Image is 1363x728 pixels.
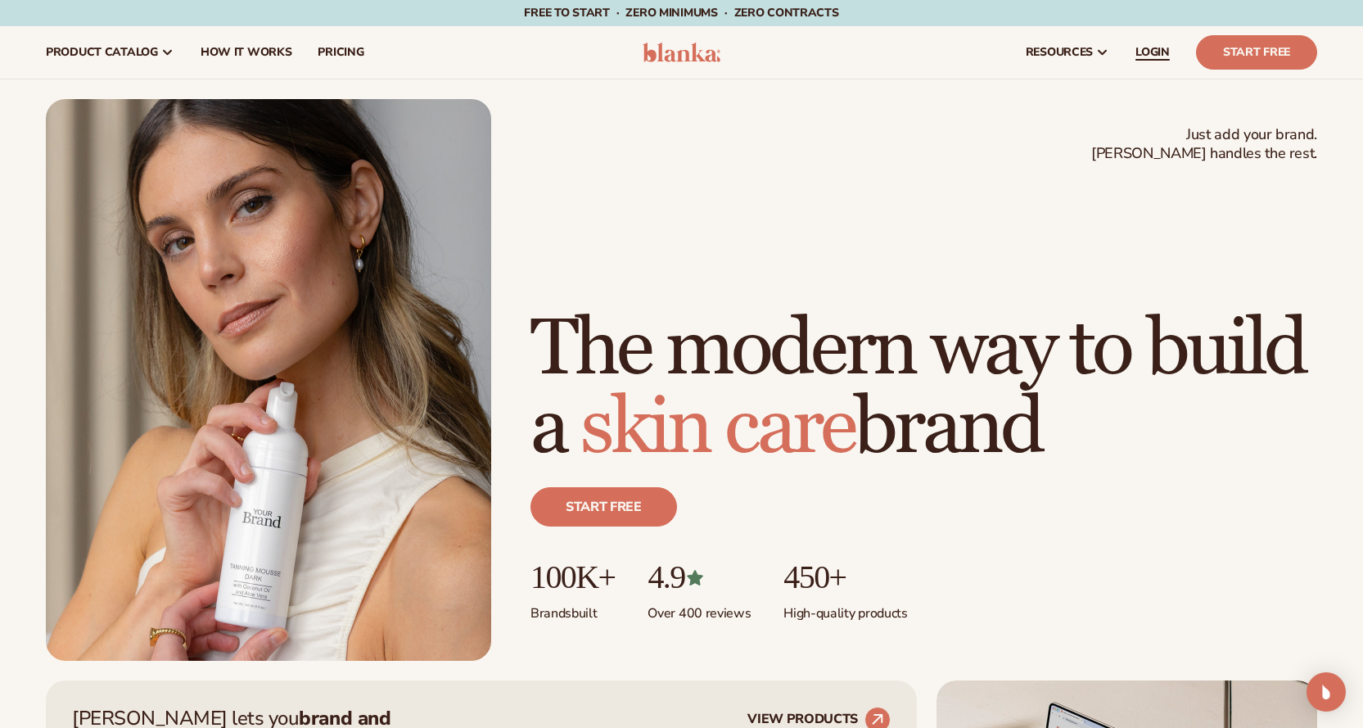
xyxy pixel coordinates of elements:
span: Free to start · ZERO minimums · ZERO contracts [524,5,838,20]
span: Just add your brand. [PERSON_NAME] handles the rest. [1091,125,1317,164]
span: LOGIN [1135,46,1170,59]
span: product catalog [46,46,158,59]
a: pricing [305,26,377,79]
a: Start Free [1196,35,1317,70]
h1: The modern way to build a brand [530,310,1317,468]
a: How It Works [187,26,305,79]
p: High-quality products [783,595,907,622]
p: Over 400 reviews [648,595,751,622]
span: resources [1026,46,1093,59]
a: Start free [530,487,677,527]
a: resources [1013,26,1122,79]
span: How It Works [201,46,292,59]
img: logo [643,43,720,62]
p: Brands built [530,595,615,622]
a: product catalog [33,26,187,79]
p: 100K+ [530,559,615,595]
a: LOGIN [1122,26,1183,79]
span: skin care [580,380,854,476]
div: Open Intercom Messenger [1307,672,1346,712]
p: 4.9 [648,559,751,595]
p: 450+ [783,559,907,595]
span: pricing [318,46,363,59]
img: Female holding tanning mousse. [46,99,491,661]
